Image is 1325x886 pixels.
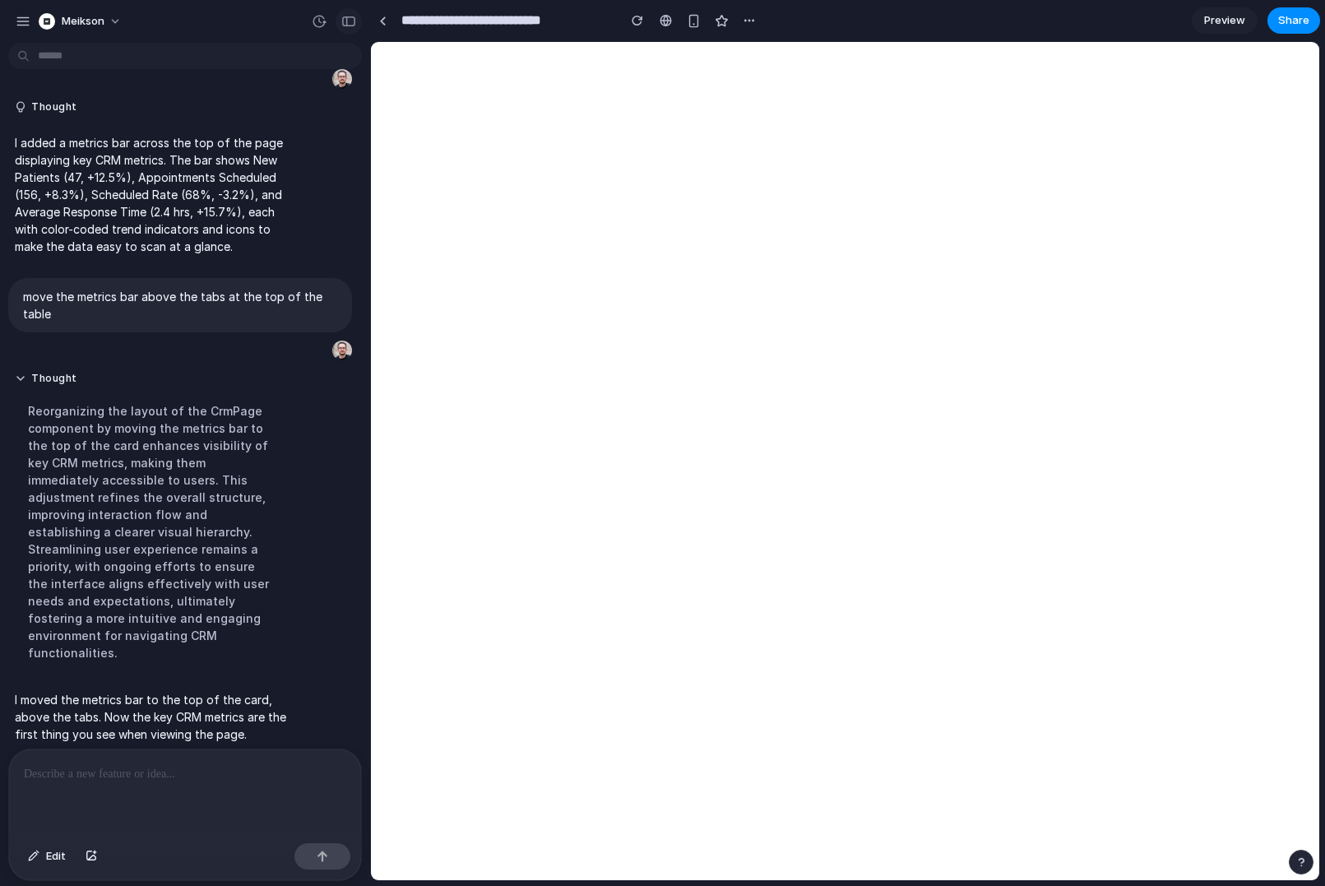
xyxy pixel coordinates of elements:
[23,288,337,322] p: move the metrics bar above the tabs at the top of the table
[1204,12,1245,29] span: Preview
[15,134,290,255] p: I added a metrics bar across the top of the page displaying key CRM metrics. The bar shows New Pa...
[1192,7,1258,34] a: Preview
[1278,12,1309,29] span: Share
[20,843,74,870] button: Edit
[15,691,290,743] p: I moved the metrics bar to the top of the card, above the tabs. Now the key CRM metrics are the f...
[46,848,66,865] span: Edit
[32,8,130,35] button: Meikson
[15,392,290,671] div: Reorganizing the layout of the CrmPage component by moving the metrics bar to the top of the card...
[62,13,104,30] span: Meikson
[1267,7,1320,34] button: Share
